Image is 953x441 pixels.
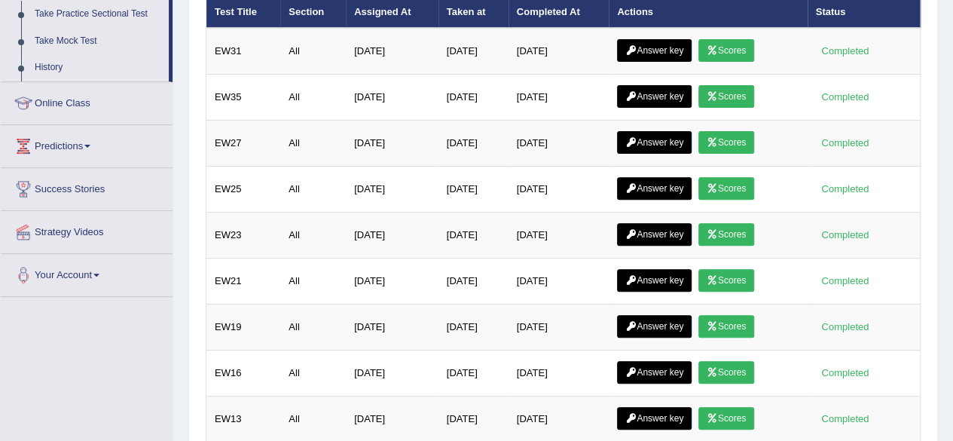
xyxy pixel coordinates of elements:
[816,135,875,151] div: Completed
[438,305,509,351] td: [DATE]
[698,223,754,246] a: Scores
[698,315,754,338] a: Scores
[617,361,692,384] a: Answer key
[698,39,754,62] a: Scores
[617,223,692,246] a: Answer key
[816,411,875,427] div: Completed
[617,85,692,108] a: Answer key
[1,125,173,163] a: Predictions
[509,28,609,75] td: [DATE]
[346,259,438,305] td: [DATE]
[1,82,173,120] a: Online Class
[698,269,754,292] a: Scores
[698,361,754,384] a: Scores
[438,213,509,259] td: [DATE]
[280,351,346,397] td: All
[280,28,346,75] td: All
[509,305,609,351] td: [DATE]
[816,273,875,289] div: Completed
[438,28,509,75] td: [DATE]
[509,213,609,259] td: [DATE]
[346,75,438,121] td: [DATE]
[816,43,875,59] div: Completed
[346,351,438,397] td: [DATE]
[509,121,609,167] td: [DATE]
[816,319,875,335] div: Completed
[509,167,609,213] td: [DATE]
[438,259,509,305] td: [DATE]
[206,75,281,121] td: EW35
[1,254,173,292] a: Your Account
[816,365,875,381] div: Completed
[617,269,692,292] a: Answer key
[206,167,281,213] td: EW25
[206,305,281,351] td: EW19
[206,259,281,305] td: EW21
[28,1,169,28] a: Take Practice Sectional Test
[280,259,346,305] td: All
[816,181,875,197] div: Completed
[280,305,346,351] td: All
[280,167,346,213] td: All
[438,351,509,397] td: [DATE]
[206,351,281,397] td: EW16
[617,177,692,200] a: Answer key
[346,121,438,167] td: [DATE]
[280,121,346,167] td: All
[346,213,438,259] td: [DATE]
[698,131,754,154] a: Scores
[509,259,609,305] td: [DATE]
[206,28,281,75] td: EW31
[509,351,609,397] td: [DATE]
[206,213,281,259] td: EW23
[346,167,438,213] td: [DATE]
[617,131,692,154] a: Answer key
[617,39,692,62] a: Answer key
[438,121,509,167] td: [DATE]
[1,211,173,249] a: Strategy Videos
[438,167,509,213] td: [DATE]
[509,75,609,121] td: [DATE]
[280,213,346,259] td: All
[698,177,754,200] a: Scores
[438,75,509,121] td: [DATE]
[1,168,173,206] a: Success Stories
[816,227,875,243] div: Completed
[617,315,692,338] a: Answer key
[28,54,169,81] a: History
[698,85,754,108] a: Scores
[346,305,438,351] td: [DATE]
[280,75,346,121] td: All
[206,121,281,167] td: EW27
[346,28,438,75] td: [DATE]
[617,407,692,430] a: Answer key
[816,89,875,105] div: Completed
[28,28,169,55] a: Take Mock Test
[698,407,754,430] a: Scores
